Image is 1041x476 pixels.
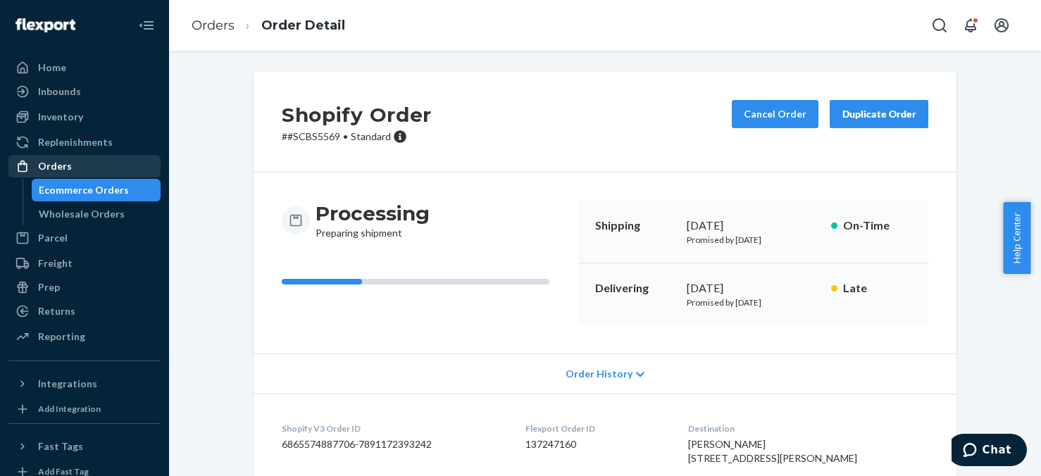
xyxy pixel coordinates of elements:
button: Cancel Order [732,100,818,128]
div: Replenishments [38,135,113,149]
div: Fast Tags [38,439,83,453]
div: Wholesale Orders [39,207,125,221]
span: Order History [566,367,632,381]
button: Open account menu [987,11,1016,39]
div: Parcel [38,231,68,245]
div: Ecommerce Orders [39,183,129,197]
a: Replenishments [8,131,161,154]
dd: 137247160 [525,437,666,451]
span: Standard [351,130,391,142]
div: Preparing shipment [316,201,430,240]
a: Wholesale Orders [32,203,161,225]
a: Add Integration [8,401,161,418]
p: Promised by [DATE] [687,296,820,308]
div: Inbounds [38,84,81,99]
div: [DATE] [687,280,820,296]
a: Home [8,56,161,79]
div: [DATE] [687,218,820,234]
div: Orders [38,159,72,173]
button: Open Search Box [925,11,954,39]
a: Ecommerce Orders [32,179,161,201]
div: Duplicate Order [842,107,916,121]
button: Open notifications [956,11,985,39]
div: Prep [38,280,60,294]
dd: 6865574887706-7891172393242 [282,437,503,451]
a: Orders [8,155,161,177]
a: Returns [8,300,161,322]
a: Parcel [8,227,161,249]
button: Integrations [8,372,161,395]
dt: Flexport Order ID [525,422,666,434]
span: [PERSON_NAME] [STREET_ADDRESS][PERSON_NAME] [688,438,857,464]
p: Promised by [DATE] [687,234,820,246]
div: Freight [38,256,73,270]
p: On-Time [843,218,911,234]
div: Integrations [38,377,97,391]
div: Home [38,61,66,75]
dt: Shopify V3 Order ID [282,422,503,434]
img: Flexport logo [15,18,75,32]
div: Returns [38,304,75,318]
dt: Destination [688,422,928,434]
div: Reporting [38,330,85,344]
a: Prep [8,276,161,299]
ol: breadcrumbs [180,5,356,46]
iframe: Opens a widget where you can chat to one of our agents [952,434,1027,469]
p: Late [843,280,911,296]
a: Reporting [8,325,161,348]
h2: Shopify Order [282,100,432,130]
div: Add Integration [38,403,101,415]
a: Freight [8,252,161,275]
button: Close Navigation [132,11,161,39]
span: • [343,130,348,142]
p: Shipping [595,218,675,234]
a: Order Detail [261,18,345,33]
p: # #SCBS5569 [282,130,432,144]
button: Help Center [1003,202,1030,274]
a: Orders [192,18,235,33]
a: Inventory [8,106,161,128]
p: Delivering [595,280,675,296]
div: Inventory [38,110,83,124]
h3: Processing [316,201,430,226]
button: Duplicate Order [830,100,928,128]
a: Inbounds [8,80,161,103]
button: Fast Tags [8,435,161,458]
